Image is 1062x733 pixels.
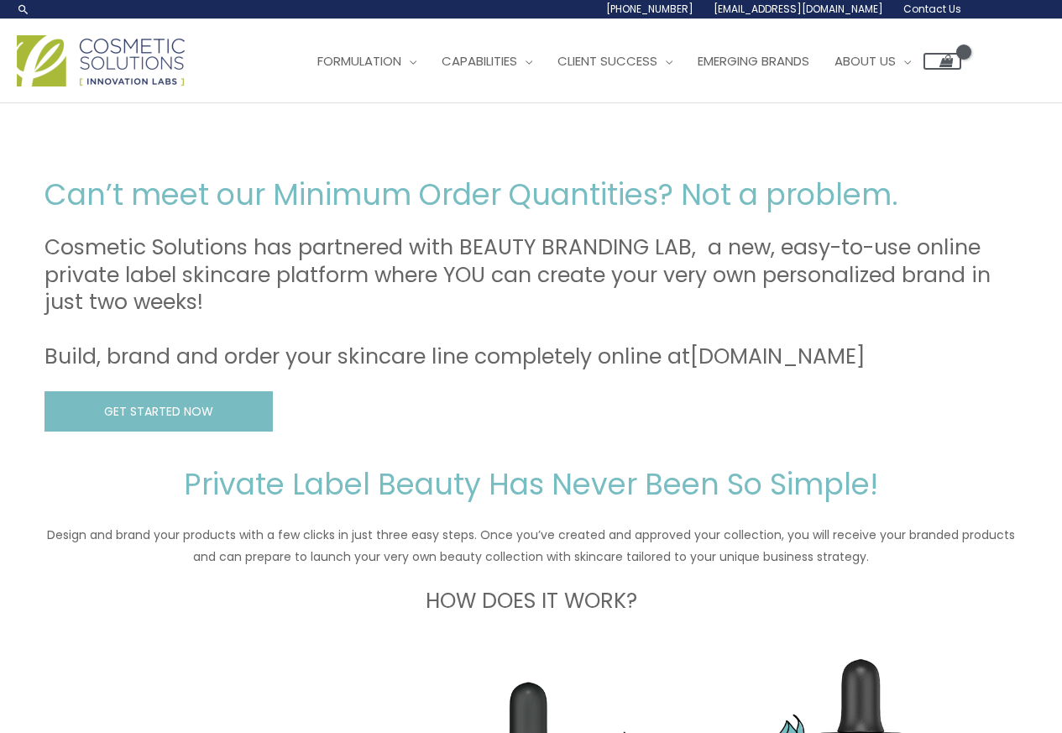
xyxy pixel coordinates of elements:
a: Client Success [545,36,685,86]
h2: Can’t meet our Minimum Order Quantities? Not a problem. [44,175,1018,214]
h2: Private Label Beauty Has Never Been So Simple! [44,465,1018,504]
span: Capabilities [442,52,517,70]
a: Emerging Brands [685,36,822,86]
h3: HOW DOES IT WORK? [44,588,1018,615]
p: Design and brand your products with a few clicks in just three easy steps. Once you’ve created an... [44,524,1018,568]
a: [DOMAIN_NAME] [690,342,866,371]
img: Cosmetic Solutions Logo [17,35,185,86]
span: [PHONE_NUMBER] [606,2,693,16]
span: [EMAIL_ADDRESS][DOMAIN_NAME] [714,2,883,16]
span: Client Success [557,52,657,70]
a: About Us [822,36,923,86]
span: Emerging Brands [698,52,809,70]
span: Contact Us [903,2,961,16]
a: Formulation [305,36,429,86]
span: About Us [834,52,896,70]
nav: Site Navigation [292,36,961,86]
a: Capabilities [429,36,545,86]
a: GET STARTED NOW [44,391,273,432]
a: Search icon link [17,3,30,16]
h3: Cosmetic Solutions has partnered with BEAUTY BRANDING LAB, a new, easy-to-use online private labe... [44,234,1018,371]
span: Formulation [317,52,401,70]
a: View Shopping Cart, empty [923,53,961,70]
